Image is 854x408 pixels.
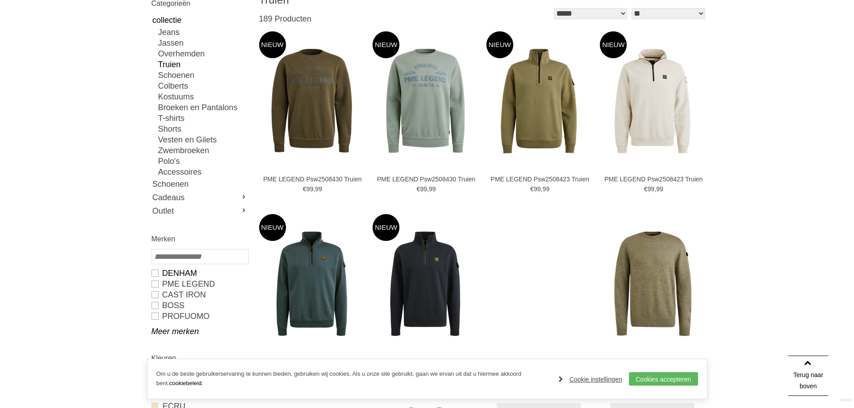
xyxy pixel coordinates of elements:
span: , [541,185,542,193]
a: BOSS [152,300,248,311]
span: 189 Producten [259,14,312,23]
a: Truien [158,59,248,70]
a: CAST IRON Csw2508431 Truien [490,358,589,366]
a: PME LEGEND Psw2508430 Truien [377,175,476,183]
a: cookiebeleid [169,380,201,387]
span: 99 [315,185,322,193]
a: Meer merken [152,326,248,337]
span: € [303,185,307,193]
span: 99 [420,185,427,193]
a: Shorts [158,124,248,134]
a: T-shirts [158,113,248,124]
h2: Kleuren [152,352,248,364]
a: Divide [841,395,852,406]
a: PME LEGEND Psw2508430 Truien [263,175,362,183]
a: Accessoires [158,167,248,177]
a: Outlet [152,204,248,218]
img: PME LEGEND Psw2508423 Truien [486,48,592,154]
a: CAST IRON [152,289,248,300]
span: 99 [429,185,436,193]
img: PME LEGEND Psw2508423 Truien [259,231,364,336]
a: Zwembroeken [158,145,248,156]
a: Kostuums [158,91,248,102]
span: 99 [542,185,550,193]
a: collectie [152,13,248,27]
a: PME LEGEND [152,279,248,289]
img: PME LEGEND Psw2508430 Truien [259,48,364,154]
span: € [530,185,534,193]
a: DENHAM [152,268,248,279]
a: PME LEGEND Psw2508423 Truien [377,358,476,366]
a: Terug naar boven [788,356,828,396]
p: Om u de beste gebruikerservaring te kunnen bieden, gebruiken wij cookies. Als u onze site gebruik... [156,369,550,388]
a: Jassen [158,38,248,48]
a: Vesten en Gilets [158,134,248,145]
span: € [416,185,420,193]
span: , [313,185,315,193]
h2: Merken [152,233,248,245]
a: PROFUOMO [152,311,248,322]
a: Polo's [158,156,248,167]
a: PME LEGEND Pkw2508335 Truien [604,358,703,366]
span: 99 [647,185,655,193]
img: PME LEGEND Psw2508430 Truien [373,48,478,154]
span: 99 [656,185,663,193]
img: PME LEGEND Psw2508423 Truien [600,48,705,154]
a: Overhemden [158,48,248,59]
span: , [427,185,429,193]
a: Cadeaus [152,191,248,204]
a: Broeken en Pantalons [158,102,248,113]
a: Cookies accepteren [629,372,698,386]
img: PME LEGEND Pkw2508335 Truien [600,231,705,336]
a: Cookie instellingen [559,373,622,386]
img: PME LEGEND Psw2508423 Truien [373,231,478,336]
a: Colberts [158,81,248,91]
span: , [655,185,656,193]
span: € [644,185,648,193]
span: 99 [306,185,313,193]
a: PME LEGEND Psw2508423 Truien [263,358,362,366]
a: Schoenen [152,177,248,191]
a: Schoenen [158,70,248,81]
a: PME LEGEND Psw2508423 Truien [490,175,589,183]
span: 99 [534,185,541,193]
a: Jeans [158,27,248,38]
a: PME LEGEND Psw2508423 Truien [604,175,703,183]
